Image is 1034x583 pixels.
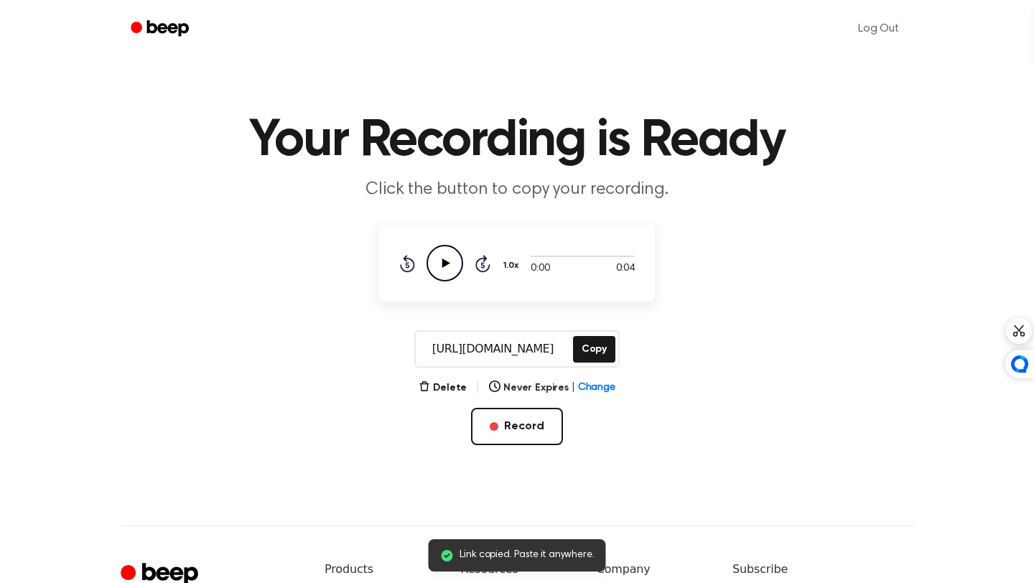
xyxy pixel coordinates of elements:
h6: Company [597,561,709,578]
span: | [475,379,480,396]
button: Delete [419,381,467,396]
h1: Your Recording is Ready [149,115,885,167]
button: Copy [573,336,615,363]
span: 0:04 [616,261,635,276]
a: Beep [121,15,202,43]
button: Never Expires|Change [489,381,615,396]
h6: Subscribe [732,561,913,578]
button: Record [471,408,562,445]
span: | [572,381,575,396]
span: Link copied. Paste it anywhere. [460,548,594,563]
span: Change [578,381,615,396]
span: 0:00 [531,261,549,276]
a: Log Out [844,11,913,46]
button: 1.0x [502,253,523,278]
h6: Products [325,561,437,578]
p: Click the button to copy your recording. [241,178,793,202]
